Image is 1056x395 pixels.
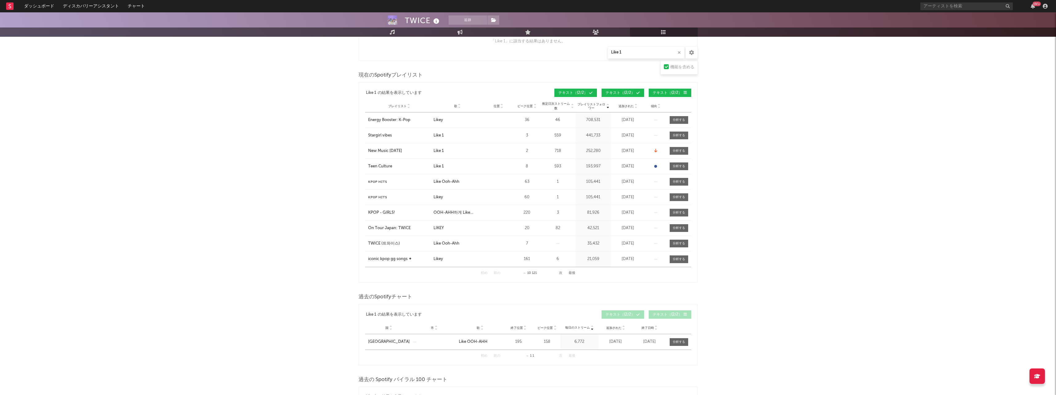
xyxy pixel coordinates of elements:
div: 1 1 [513,352,547,360]
div: 7 [516,241,539,247]
div: [DATE] [613,132,643,139]
div: [DATE] [600,339,631,345]
div: 21,059 [577,256,610,262]
a: ᴋᴘᴏᴘ ʜɪᴛs [368,179,430,185]
span: 現在のSpotifyプレイリスト [359,72,423,79]
div: 63 [516,179,539,185]
span: テキスト （{2/2） [606,313,635,317]
span: 過去の Spotify バイラル 100 チャート [359,376,447,384]
div: 6,772 [562,339,597,345]
a: Energy Booster: K-Pop [368,117,430,123]
button: 次 [559,271,562,275]
span: 位置 [494,104,500,108]
span: ～ [526,355,529,357]
div: 161 [516,256,539,262]
div: iconic kpop gg songs ✦ [368,256,412,262]
div: 82 [542,225,574,231]
div: TWICE (트와이스) [368,241,400,247]
span: 毎日のストリーム [565,326,590,330]
button: 最後 [569,271,575,275]
button: 初め [481,354,487,358]
div: Like 1 [366,311,376,318]
span: テキスト （{2/2） [653,313,682,317]
div: Likey [433,194,443,200]
div: 708,531 [577,117,610,123]
div: 718 [542,148,574,154]
a: ᴋᴘᴏᴘ ʜɪᴛs [368,194,430,200]
span: 歌 [454,104,457,108]
button: 追跡 [449,15,487,25]
div: Like 1 [433,132,444,139]
div: 193,997 [577,163,610,170]
div: 1 [542,194,574,200]
span: プレイリスト [388,104,407,108]
div: Energy Booster: K-Pop [368,117,410,123]
span: 終了位置 [511,326,523,330]
span: 市 [431,326,434,330]
button: 前の [494,271,500,275]
div: 195 [505,339,532,345]
div: 8 [516,163,539,170]
span: 推定日次ストリーム数 [542,102,570,111]
button: {0/+ [1031,4,1035,9]
div: Like 1 [433,148,444,154]
span: テキスト （{2/2） [558,91,588,95]
span: ピーク位置 [537,326,553,330]
div: 105,441 [577,194,610,200]
div: OOH-AHH하게 Like OOH-AHH [433,210,482,216]
a: Teen Culture [368,163,430,170]
div: [DATE] [613,117,643,123]
input: プレイリスト/チャートを検索 [608,46,685,59]
span: 傾向 [651,104,657,108]
div: 「 Like 1 」に該当する結果はありません。 [365,25,691,57]
button: テキスト（{2/2） [602,89,644,97]
div: 35,432 [577,241,610,247]
div: LIKEY [433,225,444,231]
span: テキスト （{2/2） [653,91,682,95]
div: 105,441 [577,179,610,185]
div: 46 [542,117,574,123]
div: [DATE] [613,194,643,200]
div: 機能を含める [670,64,694,71]
a: Like OOH-AHH [459,339,502,345]
div: Like 1 [366,89,376,97]
button: テキスト（{2/2） [602,310,644,319]
button: 前の [494,354,500,358]
div: 3 [516,132,539,139]
div: Like Ooh-Ahh [433,241,459,247]
div: {0/+ [1033,2,1041,6]
a: On Tour Japan: TWICE [368,225,430,231]
a: Stargirl vibes [368,132,430,139]
div: Stargirl vibes [368,132,392,139]
button: 次 [559,354,562,358]
a: KPOP - GIRLS! [368,210,430,216]
div: [DATE] [613,256,643,262]
button: テキスト（{2/2） [649,310,691,319]
span: 終了日時 [642,326,654,330]
div: Like 1 [433,163,444,170]
div: 252,280 [577,148,610,154]
button: テキスト（{2/2） [554,89,597,97]
div: 441,733 [577,132,610,139]
div: Likey [433,256,443,262]
span: ピーク位置 [517,104,533,108]
span: テキスト （{2/2） [606,91,635,95]
div: On Tour Japan: TWICE [368,225,411,231]
div: 81,926 [577,210,610,216]
div: ᴋᴘᴏᴘ ʜɪᴛs [368,194,387,200]
div: 593 [542,163,574,170]
div: New Music [DATE] [368,148,402,154]
a: New Music [DATE] [368,148,430,154]
div: 6 [542,256,574,262]
div: Likey [433,117,443,123]
span: 追加された [618,104,634,108]
div: 20 [516,225,539,231]
div: TWICE [405,15,441,26]
button: 最後 [569,354,575,358]
div: Like Ooh-Ahh [433,179,459,185]
button: テキスト（{2/2） [649,89,691,97]
div: 3 [542,210,574,216]
span: 国 [385,326,388,330]
a: [GEOGRAPHIC_DATA] [368,339,410,345]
